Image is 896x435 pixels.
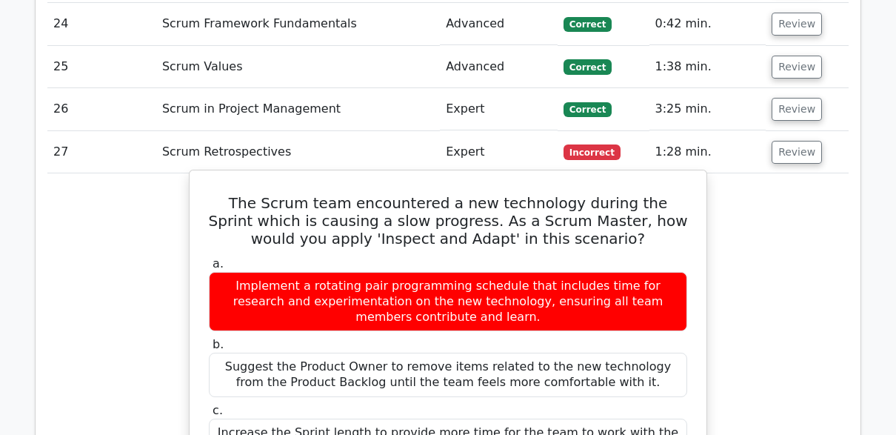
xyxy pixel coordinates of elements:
[564,102,612,117] span: Correct
[47,46,156,88] td: 25
[649,88,766,130] td: 3:25 min.
[209,272,687,331] div: Implement a rotating pair programming schedule that includes time for research and experimentatio...
[156,46,440,88] td: Scrum Values
[440,88,558,130] td: Expert
[47,131,156,173] td: 27
[47,88,156,130] td: 26
[564,145,621,159] span: Incorrect
[156,131,440,173] td: Scrum Retrospectives
[207,194,689,248] h5: The Scrum team encountered a new technology during the Sprint which is causing a slow progress. A...
[213,256,224,270] span: a.
[772,98,822,121] button: Review
[649,46,766,88] td: 1:38 min.
[213,337,224,351] span: b.
[156,88,440,130] td: Scrum in Project Management
[649,3,766,45] td: 0:42 min.
[649,131,766,173] td: 1:28 min.
[47,3,156,45] td: 24
[564,59,612,74] span: Correct
[156,3,440,45] td: Scrum Framework Fundamentals
[440,131,558,173] td: Expert
[772,13,822,36] button: Review
[772,56,822,79] button: Review
[213,403,223,417] span: c.
[440,3,558,45] td: Advanced
[772,141,822,164] button: Review
[209,353,687,397] div: Suggest the Product Owner to remove items related to the new technology from the Product Backlog ...
[564,17,612,32] span: Correct
[440,46,558,88] td: Advanced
